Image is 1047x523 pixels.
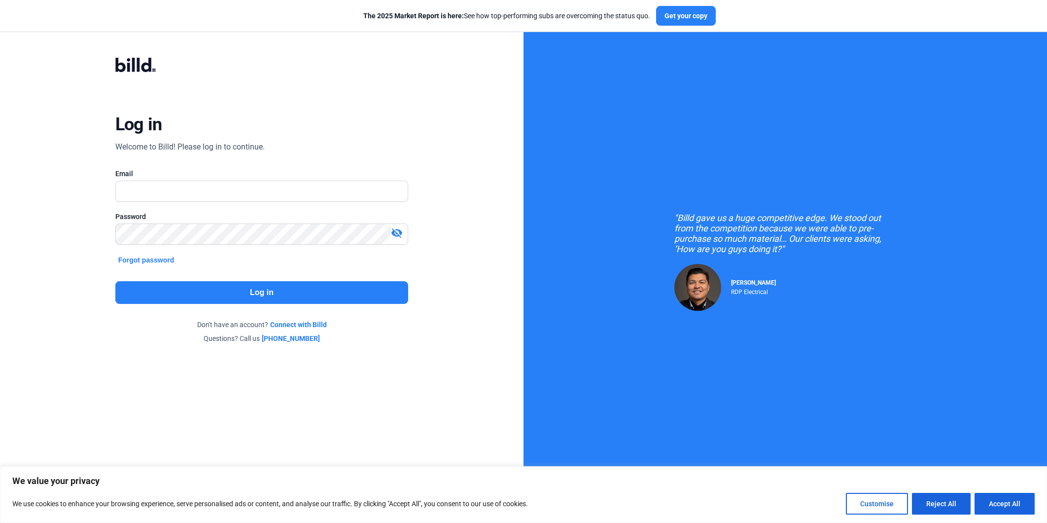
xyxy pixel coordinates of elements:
button: Customise [846,493,908,515]
button: Get your copy [656,6,716,26]
span: The 2025 Market Report is here: [363,12,464,20]
div: Don't have an account? [115,320,409,330]
span: [PERSON_NAME] [731,279,776,286]
div: Password [115,212,409,222]
p: We use cookies to enhance your browsing experience, serve personalised ads or content, and analys... [12,498,528,510]
img: Raul Pacheco [674,264,721,311]
p: We value your privacy [12,475,1035,487]
div: Log in [115,113,162,135]
div: Questions? Call us [115,334,409,343]
button: Log in [115,281,409,304]
div: Welcome to Billd! Please log in to continue. [115,141,265,153]
div: "Billd gave us a huge competitive edge. We stood out from the competition because we were able to... [674,213,896,254]
a: [PHONE_NUMBER] [262,334,320,343]
a: Connect with Billd [270,320,327,330]
button: Reject All [912,493,971,515]
button: Accept All [975,493,1035,515]
div: See how top-performing subs are overcoming the status quo. [363,11,650,21]
button: Forgot password [115,255,177,265]
div: RDP Electrical [731,286,776,296]
div: Email [115,169,409,179]
mat-icon: visibility_off [391,227,403,239]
